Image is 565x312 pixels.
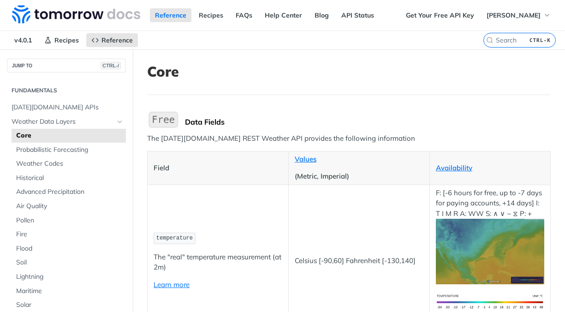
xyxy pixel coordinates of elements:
span: temperature [156,235,193,241]
a: Probabilistic Forecasting [12,143,126,157]
a: API Status [336,8,379,22]
span: Expand image [436,297,544,306]
span: [PERSON_NAME] [487,11,541,19]
a: Pollen [12,214,126,228]
h2: Fundamentals [7,86,126,95]
a: Help Center [260,8,307,22]
span: Air Quality [16,202,124,211]
a: Recipes [194,8,228,22]
p: The "real" temperature measurement (at 2m) [154,252,282,273]
span: Maritime [16,287,124,296]
a: Learn more [154,280,190,289]
a: Blog [309,8,334,22]
p: Field [154,163,282,174]
a: Lightning [12,270,126,284]
a: Solar [12,298,126,312]
kbd: CTRL-K [527,36,553,45]
button: [PERSON_NAME] [482,8,556,22]
a: Fire [12,228,126,241]
span: Recipes [54,36,79,44]
a: Advanced Precipitation [12,185,126,199]
a: Maritime [12,284,126,298]
a: [DATE][DOMAIN_NAME] APIs [7,101,126,114]
h1: Core [147,63,551,80]
a: Reference [150,8,191,22]
a: Availability [436,163,472,172]
a: FAQs [231,8,257,22]
span: Core [16,131,124,140]
span: CTRL-/ [101,62,121,69]
a: Get Your Free API Key [401,8,479,22]
span: Soil [16,258,124,267]
span: Lightning [16,272,124,282]
a: Air Quality [12,199,126,213]
a: Flood [12,242,126,256]
span: Solar [16,300,124,310]
a: Historical [12,171,126,185]
span: Weather Data Layers [12,117,114,126]
a: Weather Data LayersHide subpages for Weather Data Layers [7,115,126,129]
span: v4.0.1 [9,33,37,47]
span: Probabilistic Forecasting [16,145,124,155]
a: Values [295,155,316,163]
p: (Metric, Imperial) [295,171,423,182]
span: Flood [16,244,124,253]
button: Hide subpages for Weather Data Layers [116,118,124,126]
svg: Search [486,36,494,44]
span: Historical [16,174,124,183]
span: Fire [16,230,124,239]
div: Data Fields [185,117,551,126]
button: JUMP TOCTRL-/ [7,59,126,72]
span: [DATE][DOMAIN_NAME] APIs [12,103,124,112]
a: Core [12,129,126,143]
a: Soil [12,256,126,270]
img: Tomorrow.io Weather API Docs [12,5,140,24]
span: Advanced Precipitation [16,187,124,197]
a: Recipes [39,33,84,47]
p: F: [-6 hours for free, up to -7 days for paying accounts, +14 days] I: T I M R A: WW S: ∧ ∨ ~ ⧖ P: + [436,188,544,284]
span: Weather Codes [16,159,124,168]
span: Pollen [16,216,124,225]
span: Reference [101,36,133,44]
p: Celsius [-90,60] Fahrenheit [-130,140] [295,256,423,266]
a: Reference [86,33,138,47]
a: Weather Codes [12,157,126,171]
p: The [DATE][DOMAIN_NAME] REST Weather API provides the following information [147,133,551,144]
span: Expand image [436,246,544,255]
